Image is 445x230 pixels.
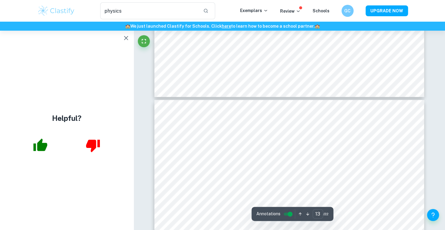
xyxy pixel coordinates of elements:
button: Fullscreen [138,35,150,47]
h6: We just launched Clastify for Schools. Click to learn how to become a school partner. [1,23,444,29]
h4: Helpful? [52,113,82,124]
a: here [222,24,231,29]
button: UPGRADE NOW [366,5,408,16]
span: / 22 [323,211,329,217]
span: 🏫 [315,24,320,29]
p: Exemplars [240,7,268,14]
p: Review [280,8,301,14]
button: GC [341,5,354,17]
button: Help and Feedback [427,209,439,221]
span: Annotations [256,211,280,217]
span: 🏫 [125,24,130,29]
input: Search for any exemplars... [100,2,199,19]
img: Clastify logo [37,5,76,17]
h6: GC [344,8,351,14]
a: Schools [313,8,329,13]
